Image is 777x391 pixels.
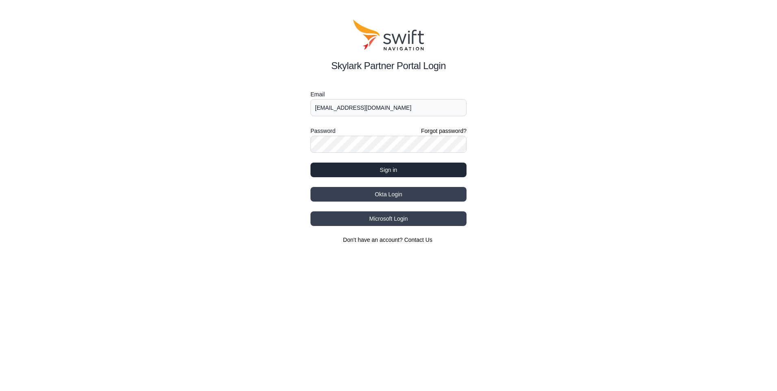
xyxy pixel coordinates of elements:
label: Email [310,89,467,99]
button: Sign in [310,163,467,177]
a: Contact Us [404,237,432,243]
a: Forgot password? [421,127,467,135]
h2: Skylark Partner Portal Login [310,59,467,73]
button: Okta Login [310,187,467,202]
section: Don't have an account? [310,236,467,244]
label: Password [310,126,335,136]
button: Microsoft Login [310,211,467,226]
